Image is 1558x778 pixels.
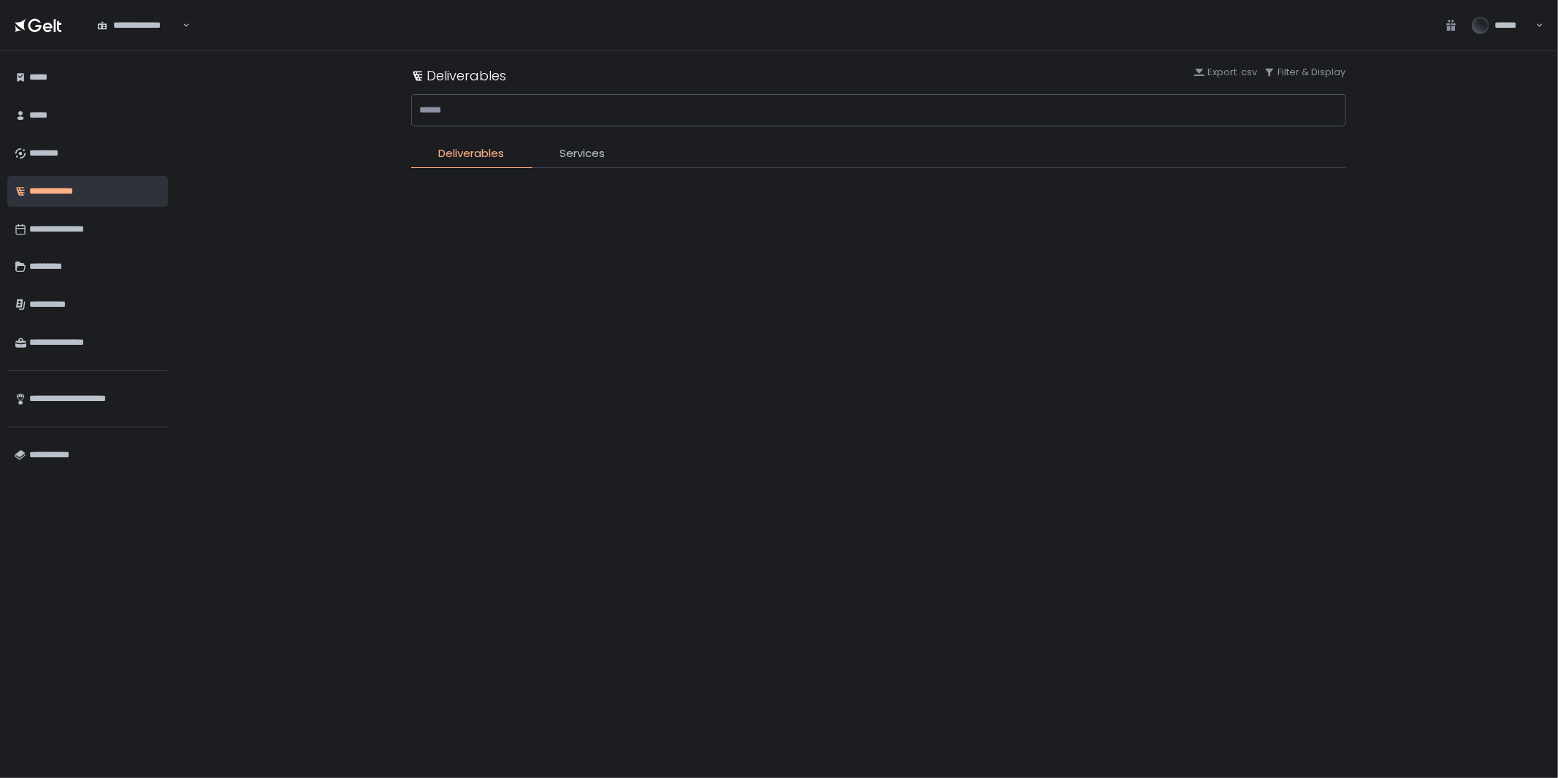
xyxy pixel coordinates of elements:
[411,66,507,85] div: Deliverables
[1194,66,1258,79] button: Export .csv
[180,18,181,33] input: Search for option
[439,145,505,162] span: Deliverables
[88,9,190,40] div: Search for option
[1264,66,1346,79] button: Filter & Display
[560,145,606,162] span: Services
